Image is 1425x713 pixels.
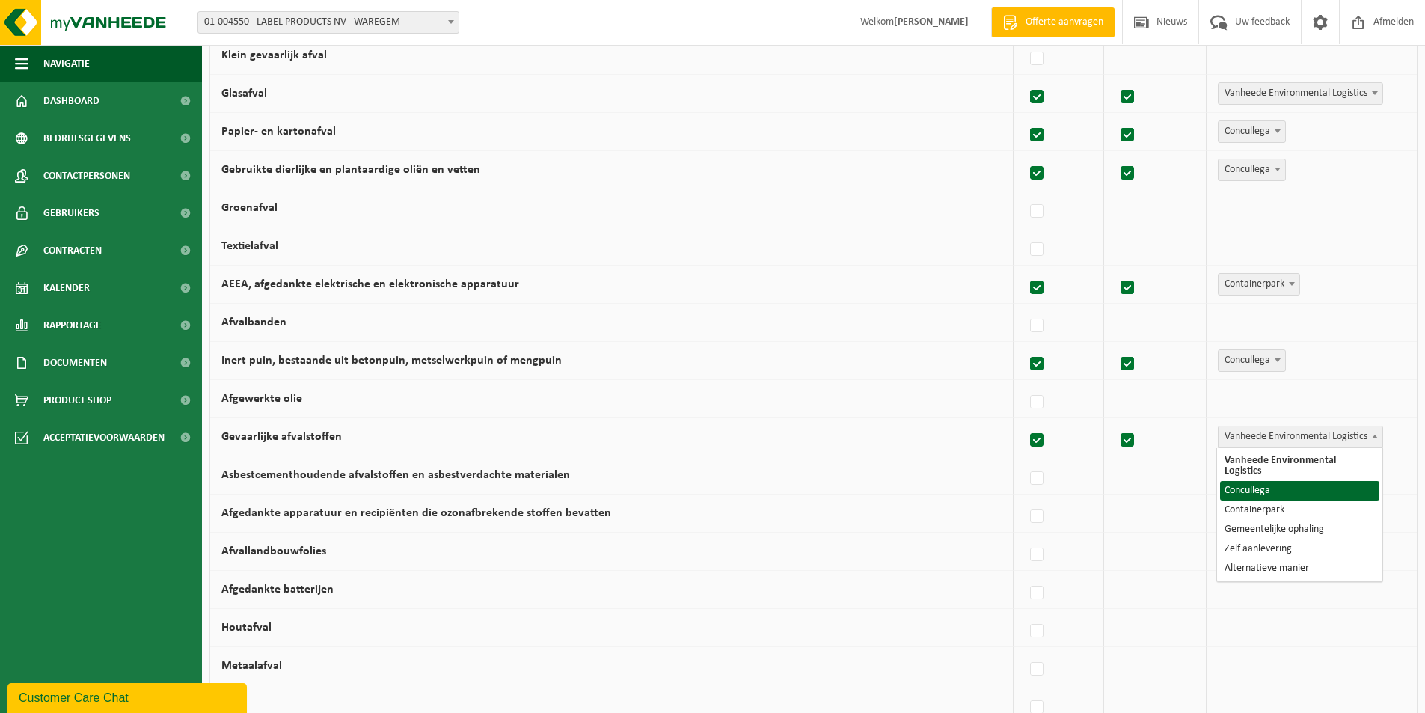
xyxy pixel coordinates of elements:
span: Concullega [1219,159,1285,180]
label: Inert puin, bestaande uit betonpuin, metselwerkpuin of mengpuin [221,355,562,367]
label: Afvallandbouwfolies [221,545,326,557]
span: Vanheede Environmental Logistics [1218,426,1383,448]
label: Afgedankte apparatuur en recipiënten die ozonafbrekende stoffen bevatten [221,507,611,519]
label: Gebruikte dierlijke en plantaardige oliën en vetten [221,164,480,176]
label: AEEA, afgedankte elektrische en elektronische apparatuur [221,278,519,290]
li: Concullega [1220,481,1379,501]
label: Metaalafval [221,660,282,672]
iframe: chat widget [7,680,250,713]
span: Bedrijfsgegevens [43,120,131,157]
span: Rapportage [43,307,101,344]
label: Groenafval [221,202,278,214]
span: Concullega [1218,120,1286,143]
span: Concullega [1219,350,1285,371]
span: Concullega [1219,121,1285,142]
span: Concullega [1218,159,1286,181]
label: Asbestcementhoudende afvalstoffen en asbestverdachte materialen [221,469,570,481]
a: Offerte aanvragen [991,7,1115,37]
span: Dashboard [43,82,99,120]
li: Alternatieve manier [1220,559,1379,578]
span: 01-004550 - LABEL PRODUCTS NV - WAREGEM [197,11,459,34]
span: Documenten [43,344,107,382]
span: Contracten [43,232,102,269]
span: Acceptatievoorwaarden [43,419,165,456]
label: Klein gevaarlijk afval [221,49,327,61]
label: Textielafval [221,240,278,252]
span: Kalender [43,269,90,307]
label: Afgedankte batterijen [221,584,334,596]
li: Vanheede Environmental Logistics [1220,451,1379,481]
li: Containerpark [1220,501,1379,520]
label: Papier- en kartonafval [221,126,336,138]
span: Vanheede Environmental Logistics [1218,82,1383,105]
span: Contactpersonen [43,157,130,195]
strong: [PERSON_NAME] [894,16,969,28]
label: Gevaarlijke afvalstoffen [221,431,342,443]
span: 01-004550 - LABEL PRODUCTS NV - WAREGEM [198,12,459,33]
li: Gemeentelijke ophaling [1220,520,1379,539]
span: Gebruikers [43,195,99,232]
span: Vanheede Environmental Logistics [1219,83,1382,104]
span: Vanheede Environmental Logistics [1219,426,1382,447]
label: Houtafval [221,622,272,634]
li: Zelf aanlevering [1220,539,1379,559]
span: Offerte aanvragen [1022,15,1107,30]
label: Glasafval [221,88,267,100]
span: Containerpark [1219,274,1299,295]
span: Containerpark [1218,273,1300,296]
label: Afgewerkte olie [221,393,302,405]
label: Afvalbanden [221,316,286,328]
span: Product Shop [43,382,111,419]
span: Navigatie [43,45,90,82]
span: Concullega [1218,349,1286,372]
